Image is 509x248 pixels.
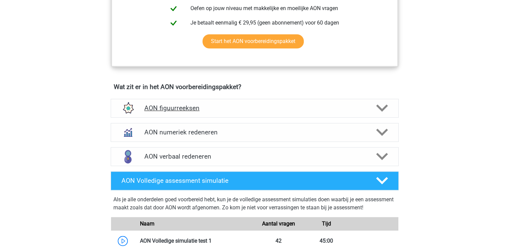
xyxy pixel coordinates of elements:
div: Naam [135,220,255,228]
img: numeriek redeneren [119,124,137,141]
h4: AON figuurreeksen [144,104,365,112]
h4: AON verbaal redeneren [144,153,365,160]
a: verbaal redeneren AON verbaal redeneren [108,147,401,166]
a: figuurreeksen AON figuurreeksen [108,99,401,118]
h4: Wat zit er in het AON voorbereidingspakket? [114,83,396,91]
div: AON Volledige simulatie test 1 [135,237,255,245]
h4: AON numeriek redeneren [144,128,365,136]
a: Start het AON voorbereidingspakket [203,34,304,48]
a: AON Volledige assessment simulatie [108,171,401,190]
img: verbaal redeneren [119,148,137,165]
a: numeriek redeneren AON numeriek redeneren [108,123,401,142]
h4: AON Volledige assessment simulatie [121,177,365,184]
div: Aantal vragen [254,220,302,228]
img: figuurreeksen [119,99,137,117]
div: Als je alle onderdelen goed voorbereid hebt, kun je de volledige assessment simulaties doen waarb... [113,196,396,214]
div: Tijd [302,220,350,228]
